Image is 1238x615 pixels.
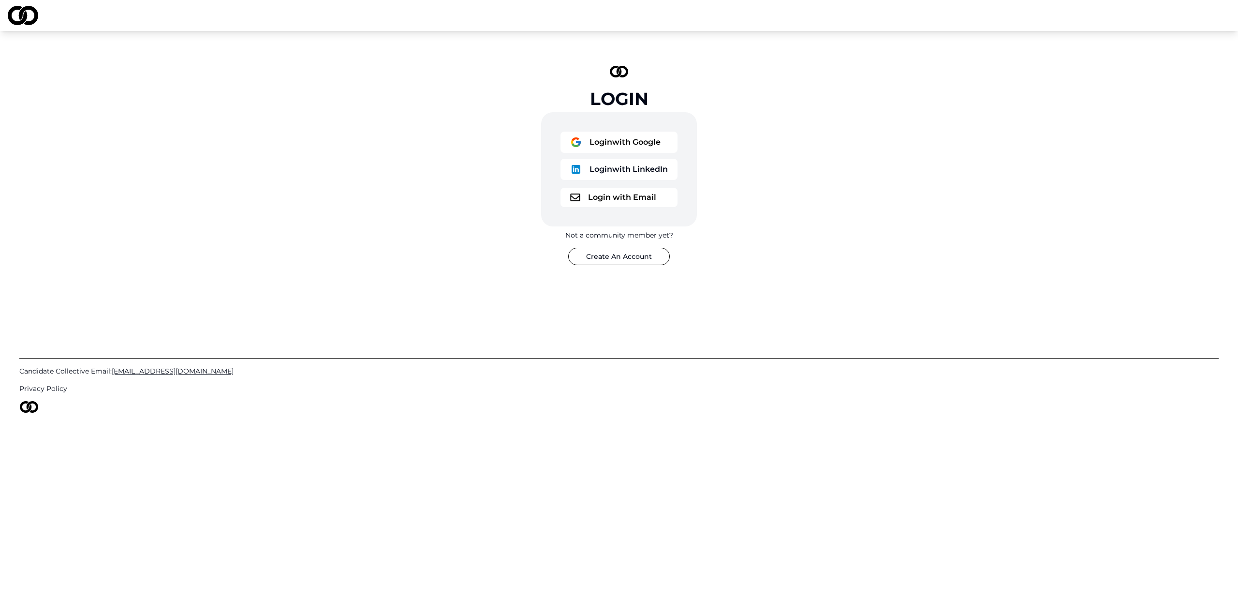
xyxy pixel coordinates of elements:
[560,159,678,180] button: logoLoginwith LinkedIn
[560,188,678,207] button: logoLogin with Email
[560,132,678,153] button: logoLoginwith Google
[570,164,582,175] img: logo
[610,66,628,77] img: logo
[565,230,673,240] div: Not a community member yet?
[112,367,234,375] span: [EMAIL_ADDRESS][DOMAIN_NAME]
[570,136,582,148] img: logo
[19,401,39,413] img: logo
[568,248,670,265] button: Create An Account
[590,89,648,108] div: Login
[570,194,580,201] img: logo
[19,384,1219,393] a: Privacy Policy
[19,366,1219,376] a: Candidate Collective Email:[EMAIL_ADDRESS][DOMAIN_NAME]
[8,6,38,25] img: logo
